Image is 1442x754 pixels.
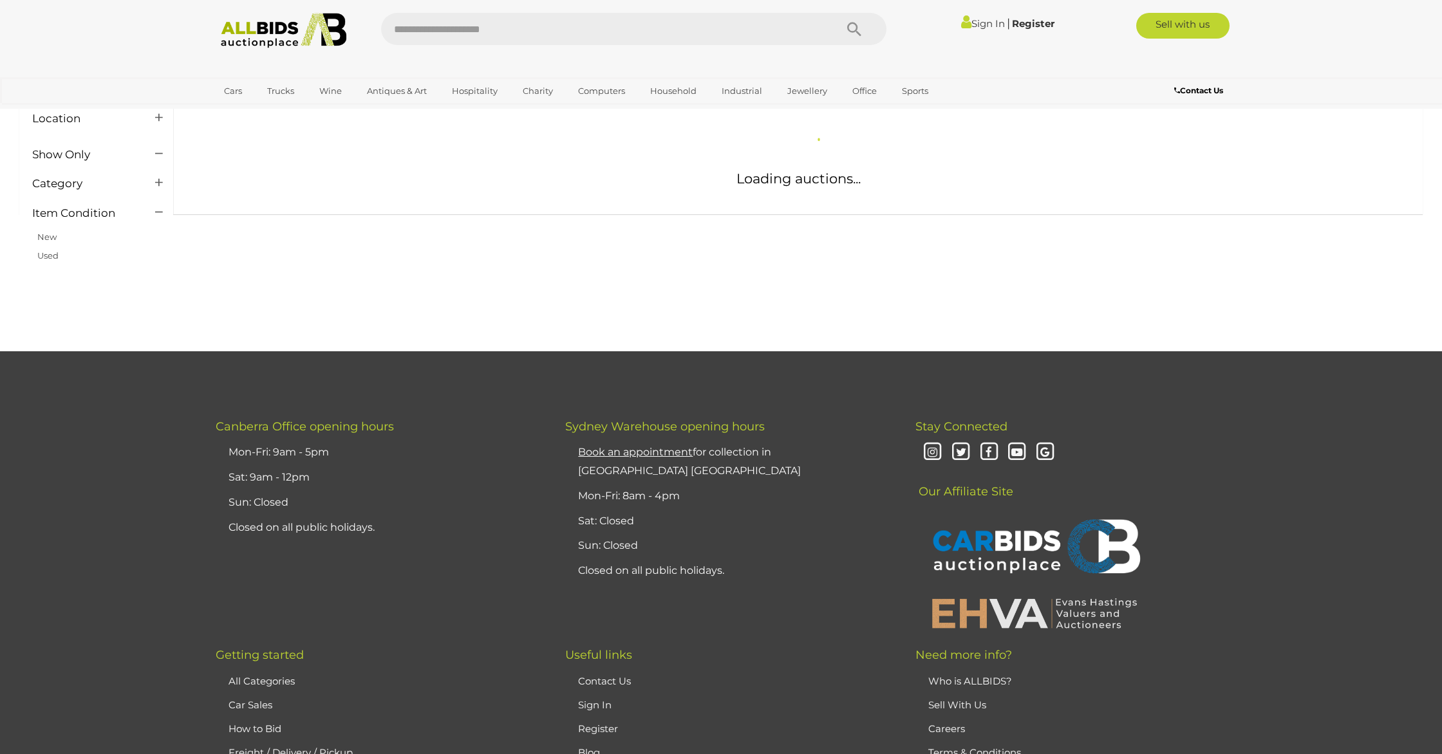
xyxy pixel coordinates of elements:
[575,484,883,509] li: Mon-Fri: 8am - 4pm
[229,722,281,735] a: How to Bid
[575,558,883,584] li: Closed on all public holidays.
[216,419,394,434] span: Canberra Office opening hours
[1174,84,1226,98] a: Contact Us
[578,699,612,711] a: Sign In
[925,596,1144,630] img: EHVA | Evans Hastings Valuers and Auctioneers
[32,207,136,219] h4: Item Condition
[1007,16,1010,30] span: |
[578,675,631,687] a: Contact Us
[1006,441,1029,464] i: Youtube
[642,80,705,102] a: Household
[565,648,632,662] span: Useful links
[894,80,937,102] a: Sports
[928,722,965,735] a: Careers
[229,699,272,711] a: Car Sales
[1174,86,1223,95] b: Contact Us
[216,102,324,123] a: [GEOGRAPHIC_DATA]
[575,533,883,558] li: Sun: Closed
[1034,441,1056,464] i: Google
[32,178,136,190] h4: Category
[915,648,1012,662] span: Need more info?
[779,80,836,102] a: Jewellery
[822,13,886,45] button: Search
[578,446,801,477] a: Book an appointmentfor collection in [GEOGRAPHIC_DATA] [GEOGRAPHIC_DATA]
[928,675,1012,687] a: Who is ALLBIDS?
[359,80,435,102] a: Antiques & Art
[225,440,533,465] li: Mon-Fri: 9am - 5pm
[1136,13,1230,39] a: Sell with us
[915,419,1007,434] span: Stay Connected
[225,515,533,540] li: Closed on all public holidays.
[713,80,771,102] a: Industrial
[925,506,1144,591] img: CARBIDS Auctionplace
[229,675,295,687] a: All Categories
[928,699,986,711] a: Sell With Us
[514,80,561,102] a: Charity
[978,441,1000,464] i: Facebook
[1012,17,1054,30] a: Register
[311,80,350,102] a: Wine
[565,419,765,434] span: Sydney Warehouse opening hours
[225,490,533,515] li: Sun: Closed
[844,80,885,102] a: Office
[922,441,944,464] i: Instagram
[961,17,1005,30] a: Sign In
[216,80,250,102] a: Cars
[578,446,693,458] u: Book an appointment
[950,441,972,464] i: Twitter
[32,113,136,125] h4: Location
[578,722,618,735] a: Register
[37,250,59,261] a: Used
[575,509,883,534] li: Sat: Closed
[225,465,533,490] li: Sat: 9am - 12pm
[444,80,506,102] a: Hospitality
[915,465,1013,499] span: Our Affiliate Site
[570,80,633,102] a: Computers
[37,232,57,242] a: New
[216,648,304,662] span: Getting started
[736,170,861,187] span: Loading auctions...
[259,80,303,102] a: Trucks
[32,149,136,161] h4: Show Only
[214,13,353,48] img: Allbids.com.au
